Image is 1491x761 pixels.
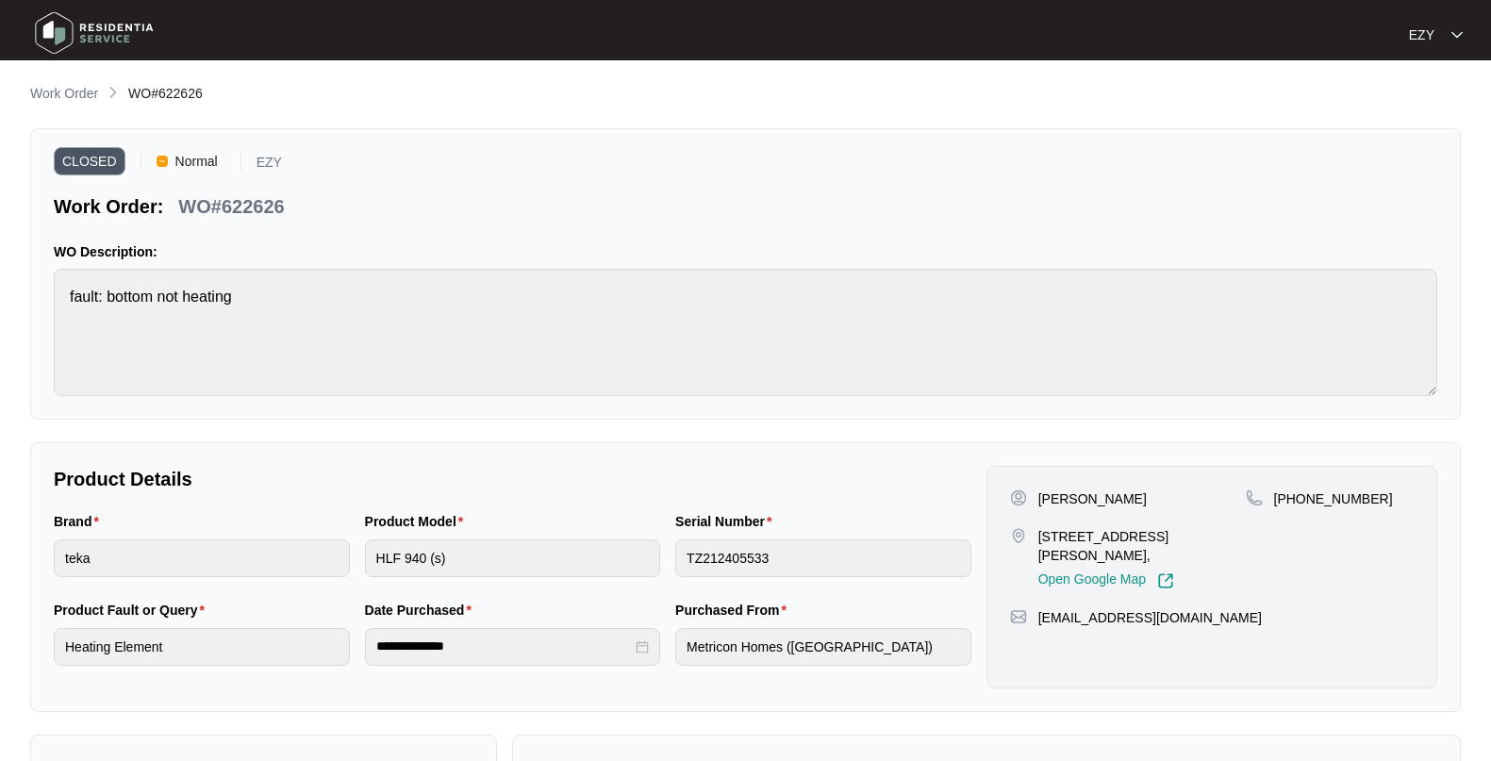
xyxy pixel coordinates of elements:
[1010,527,1027,544] img: map-pin
[54,628,350,666] input: Product Fault or Query
[54,269,1437,396] textarea: fault: bottom not heating
[106,85,121,100] img: chevron-right
[365,539,661,577] input: Product Model
[365,512,472,531] label: Product Model
[675,628,971,666] input: Purchased From
[54,466,971,492] p: Product Details
[1010,608,1027,625] img: map-pin
[675,539,971,577] input: Serial Number
[26,84,102,105] a: Work Order
[1451,30,1463,40] img: dropdown arrow
[675,512,779,531] label: Serial Number
[1038,527,1246,565] p: [STREET_ADDRESS][PERSON_NAME],
[168,147,225,175] span: Normal
[1246,489,1263,506] img: map-pin
[54,601,212,620] label: Product Fault or Query
[1274,489,1393,508] p: [PHONE_NUMBER]
[30,84,98,103] p: Work Order
[675,601,794,620] label: Purchased From
[157,156,168,167] img: Vercel Logo
[54,512,107,531] label: Brand
[376,637,633,656] input: Date Purchased
[257,156,282,175] p: EZY
[1409,25,1434,44] p: EZY
[1157,572,1174,589] img: Link-External
[128,86,203,101] span: WO#622626
[54,147,125,175] span: CLOSED
[178,193,284,220] p: WO#622626
[54,242,1437,261] p: WO Description:
[1010,489,1027,506] img: user-pin
[1038,489,1147,508] p: [PERSON_NAME]
[28,5,160,61] img: residentia service logo
[1038,572,1174,589] a: Open Google Map
[1038,608,1262,627] p: [EMAIL_ADDRESS][DOMAIN_NAME]
[54,193,163,220] p: Work Order:
[365,601,479,620] label: Date Purchased
[54,539,350,577] input: Brand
